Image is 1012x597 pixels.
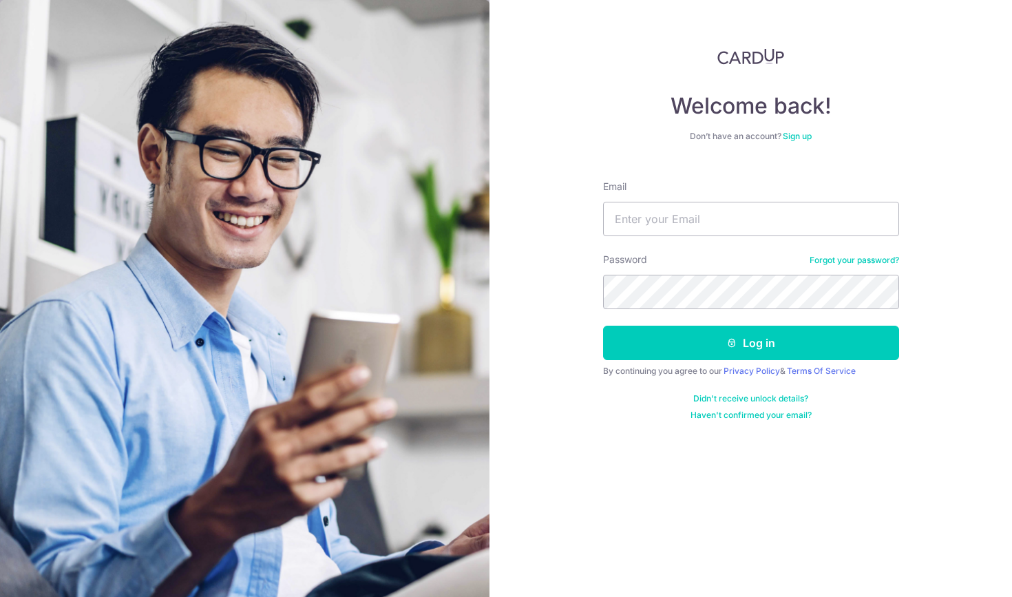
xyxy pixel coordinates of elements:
a: Sign up [783,131,812,141]
a: Privacy Policy [724,366,780,376]
label: Email [603,180,626,193]
input: Enter your Email [603,202,899,236]
div: Don’t have an account? [603,131,899,142]
a: Terms Of Service [787,366,856,376]
img: CardUp Logo [717,48,785,65]
a: Forgot your password? [810,255,899,266]
div: By continuing you agree to our & [603,366,899,377]
button: Log in [603,326,899,360]
label: Password [603,253,647,266]
h4: Welcome back! [603,92,899,120]
keeper-lock: Open Keeper Popup [872,211,888,227]
a: Didn't receive unlock details? [693,393,808,404]
a: Haven't confirmed your email? [691,410,812,421]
